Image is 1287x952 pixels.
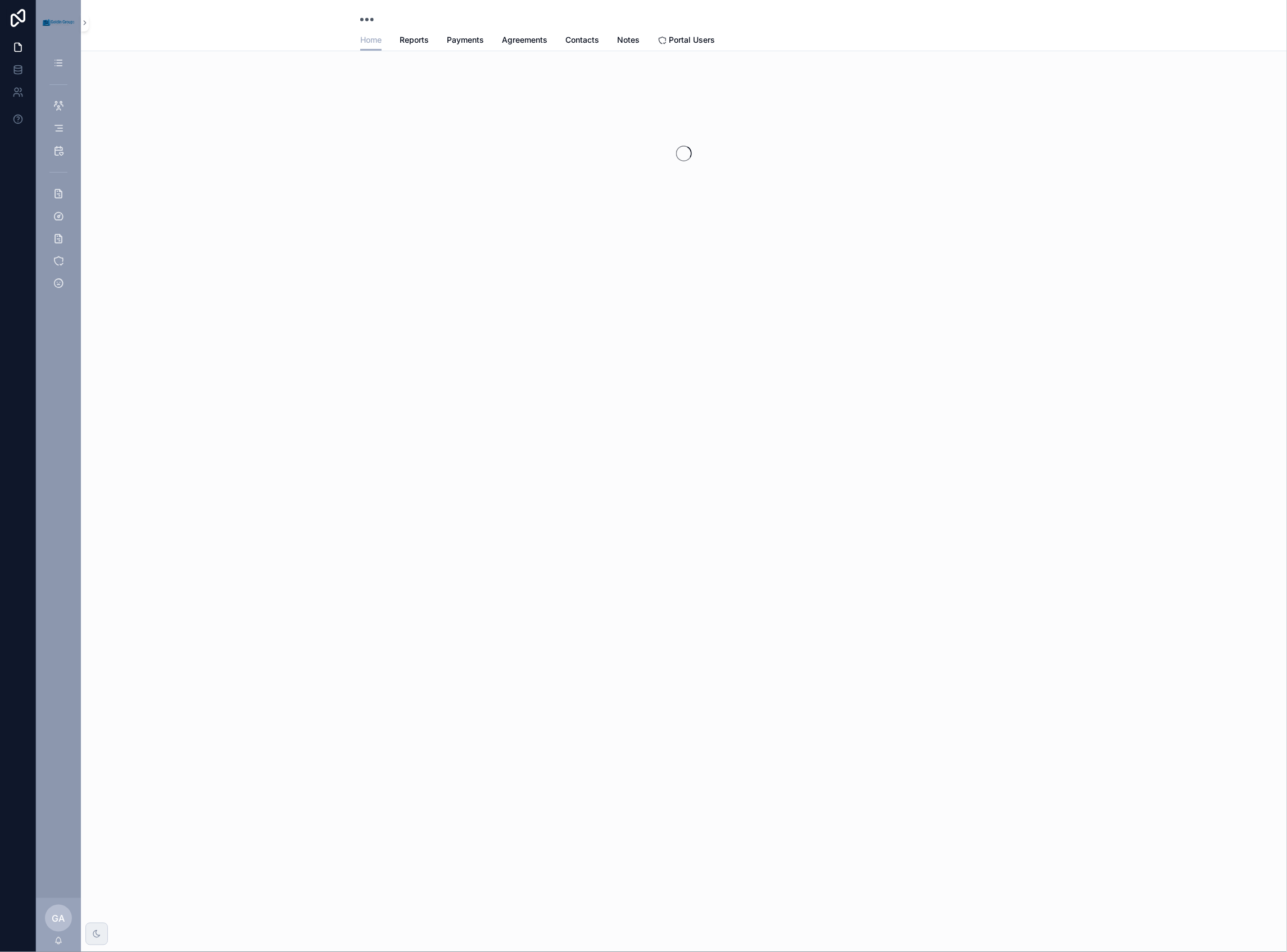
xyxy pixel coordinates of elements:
[43,19,74,25] img: App logo
[502,34,547,46] span: Agreements
[447,34,484,46] span: Payments
[360,30,382,51] a: Home
[669,34,715,46] span: Portal Users
[400,34,429,46] span: Reports
[360,34,382,46] span: Home
[36,45,81,308] div: scrollable content
[565,34,599,46] span: Contacts
[617,30,640,52] a: Notes
[565,30,599,52] a: Contacts
[52,912,65,925] span: GA
[658,30,715,52] a: Portal Users
[502,30,547,52] a: Agreements
[617,34,640,46] span: Notes
[447,30,484,52] a: Payments
[400,30,429,52] a: Reports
